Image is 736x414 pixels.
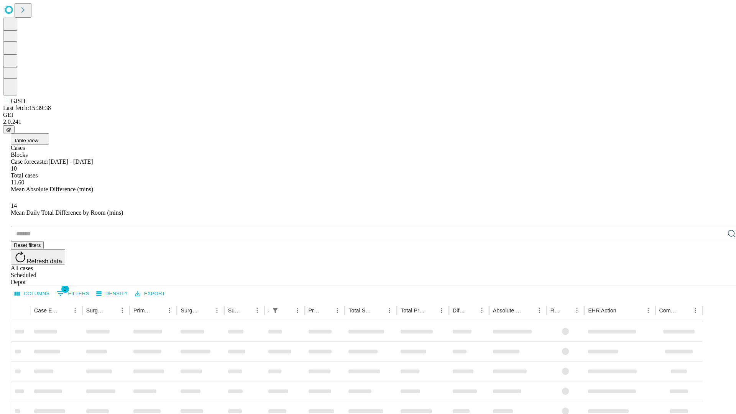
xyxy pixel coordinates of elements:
span: GJSH [11,98,25,104]
button: Sort [106,305,117,316]
div: Total Scheduled Duration [348,307,373,314]
button: Sort [59,305,70,316]
button: Refresh data [11,249,65,264]
button: Menu [117,305,128,316]
button: Density [94,288,130,300]
span: Case forecaster [11,158,48,165]
button: Menu [212,305,222,316]
button: Menu [332,305,343,316]
button: Reset filters [11,241,44,249]
div: Predicted In Room Duration [309,307,321,314]
button: Sort [373,305,384,316]
button: Menu [252,305,263,316]
div: 2.0.241 [3,118,733,125]
button: Show filters [55,287,91,300]
button: Sort [281,305,292,316]
div: EHR Action [588,307,616,314]
div: Comments [659,307,678,314]
span: Reset filters [14,242,41,248]
span: Mean Absolute Difference (mins) [11,186,93,192]
span: Mean Daily Total Difference by Room (mins) [11,209,123,216]
div: Difference [453,307,465,314]
button: Table View [11,133,49,145]
button: Sort [617,305,628,316]
button: Menu [436,305,447,316]
div: Surgeon Name [86,307,105,314]
div: Case Epic Id [34,307,58,314]
div: Resolved in EHR [550,307,560,314]
button: Sort [561,305,572,316]
span: @ [6,127,11,132]
button: Sort [679,305,690,316]
button: Sort [153,305,164,316]
button: Select columns [13,288,52,300]
button: Sort [241,305,252,316]
div: 1 active filter [270,305,281,316]
button: Menu [70,305,80,316]
button: Menu [534,305,545,316]
button: Menu [643,305,654,316]
span: Last fetch: 15:39:38 [3,105,51,111]
div: Scheduled In Room Duration [268,307,269,314]
span: 1 [61,285,69,293]
div: Total Predicted Duration [401,307,425,314]
button: Menu [292,305,303,316]
span: 11.60 [11,179,24,186]
button: Menu [384,305,395,316]
div: Surgery Name [181,307,200,314]
span: Total cases [11,172,38,179]
button: Export [133,288,167,300]
div: Absolute Difference [493,307,522,314]
span: Table View [14,138,38,143]
div: Primary Service [133,307,153,314]
button: Menu [476,305,487,316]
button: @ [3,125,15,133]
button: Menu [690,305,701,316]
div: Surgery Date [228,307,240,314]
span: Refresh data [27,258,62,264]
button: Sort [201,305,212,316]
button: Sort [466,305,476,316]
button: Menu [572,305,582,316]
button: Show filters [270,305,281,316]
button: Sort [523,305,534,316]
span: 14 [11,202,17,209]
button: Sort [426,305,436,316]
span: [DATE] - [DATE] [48,158,93,165]
span: 10 [11,165,17,172]
div: GEI [3,112,733,118]
button: Menu [164,305,175,316]
button: Sort [321,305,332,316]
